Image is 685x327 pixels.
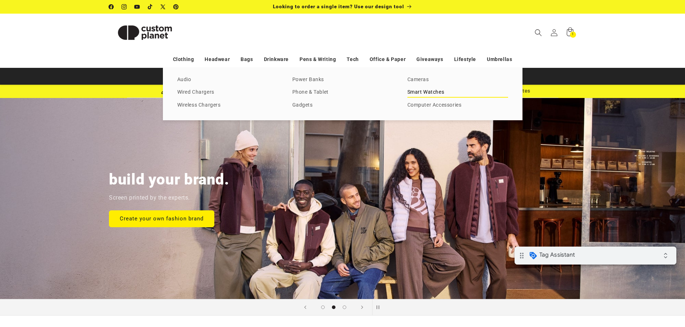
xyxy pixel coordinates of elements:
[407,101,508,110] a: Computer Accessories
[407,75,508,85] a: Cameras
[407,88,508,97] a: Smart Watches
[109,210,214,227] a: Create your own fashion brand
[339,302,350,313] button: Load slide 3 of 3
[177,75,278,85] a: Audio
[565,249,685,327] iframe: Chat Widget
[372,299,388,315] button: Pause slideshow
[177,101,278,110] a: Wireless Chargers
[297,299,313,315] button: Previous slide
[318,302,328,313] button: Load slide 1 of 3
[328,302,339,313] button: Load slide 2 of 3
[416,53,443,66] a: Giveaways
[572,32,574,38] span: 1
[454,53,476,66] a: Lifestyle
[530,25,546,41] summary: Search
[292,88,393,97] a: Phone & Tablet
[370,53,406,66] a: Office & Paper
[109,193,190,203] p: Screen printed by the experts.
[109,170,229,189] h2: build your brand.
[354,299,370,315] button: Next slide
[25,5,60,12] span: Tag Assistant
[241,53,253,66] a: Bags
[292,75,393,85] a: Power Banks
[177,88,278,97] a: Wired Chargers
[173,53,194,66] a: Clothing
[109,17,181,49] img: Custom Planet
[144,2,158,16] i: Collapse debug badge
[106,14,183,51] a: Custom Planet
[292,101,393,110] a: Gadgets
[347,53,359,66] a: Tech
[264,53,289,66] a: Drinkware
[487,53,512,66] a: Umbrellas
[300,53,336,66] a: Pens & Writing
[205,53,230,66] a: Headwear
[273,4,404,9] span: Looking to order a single item? Use our design tool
